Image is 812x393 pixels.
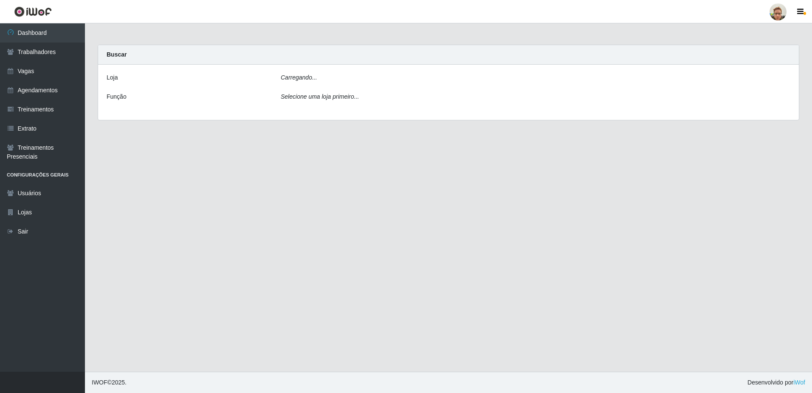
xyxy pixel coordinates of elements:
[793,379,805,386] a: iWof
[107,92,127,101] label: Função
[107,51,127,58] strong: Buscar
[281,74,317,81] i: Carregando...
[747,378,805,387] span: Desenvolvido por
[92,378,127,387] span: © 2025 .
[281,93,359,100] i: Selecione uma loja primeiro...
[92,379,107,386] span: IWOF
[14,6,52,17] img: CoreUI Logo
[107,73,118,82] label: Loja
